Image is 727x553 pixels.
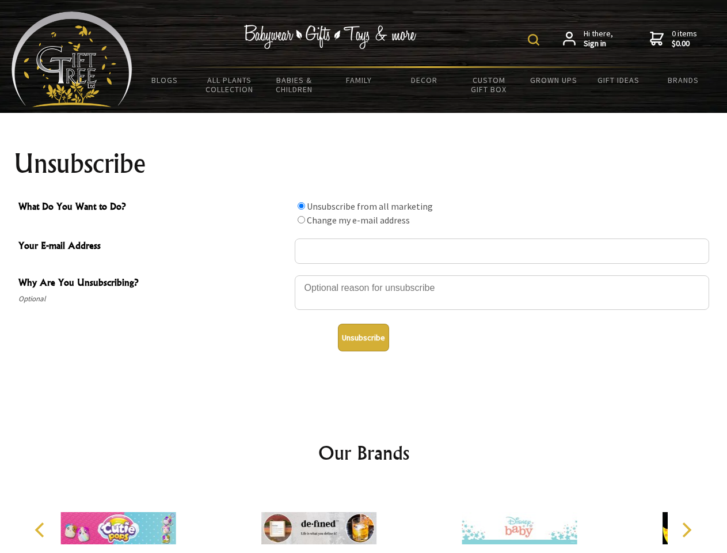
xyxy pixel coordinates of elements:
[307,200,433,212] label: Unsubscribe from all marketing
[18,275,289,292] span: Why Are You Unsubscribing?
[23,439,705,467] h2: Our Brands
[18,238,289,255] span: Your E-mail Address
[584,39,613,49] strong: Sign in
[673,517,699,543] button: Next
[12,12,132,107] img: Babyware - Gifts - Toys and more...
[563,29,613,49] a: Hi there,Sign in
[528,34,539,46] img: product search
[295,238,709,264] input: Your E-mail Address
[262,68,327,101] a: Babies & Children
[672,39,697,49] strong: $0.00
[14,150,714,177] h1: Unsubscribe
[391,68,456,92] a: Decor
[197,68,262,101] a: All Plants Collection
[651,68,716,92] a: Brands
[298,216,305,224] input: What Do You Want to Do?
[456,68,522,101] a: Custom Gift Box
[586,68,651,92] a: Gift Ideas
[298,202,305,210] input: What Do You Want to Do?
[18,199,289,216] span: What Do You Want to Do?
[327,68,392,92] a: Family
[307,214,410,226] label: Change my e-mail address
[584,29,613,49] span: Hi there,
[521,68,586,92] a: Grown Ups
[29,517,54,543] button: Previous
[338,324,389,351] button: Unsubscribe
[295,275,709,310] textarea: Why Are You Unsubscribing?
[650,29,697,49] a: 0 items$0.00
[18,292,289,306] span: Optional
[672,28,697,49] span: 0 items
[132,68,197,92] a: BLOGS
[244,25,417,49] img: Babywear - Gifts - Toys & more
